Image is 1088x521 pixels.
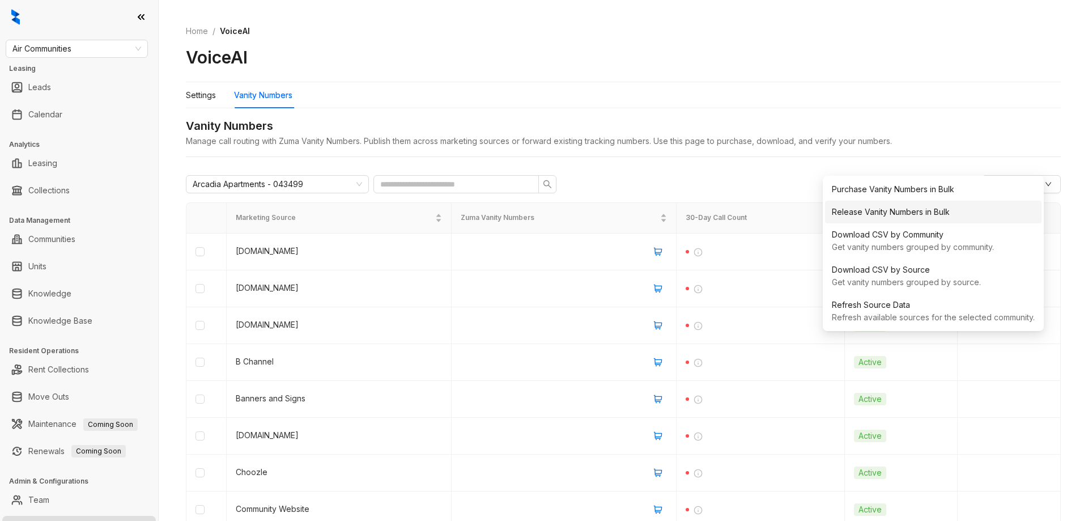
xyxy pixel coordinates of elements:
[28,310,92,332] a: Knowledge Base
[9,63,158,74] h3: Leasing
[71,445,126,458] span: Coming Soon
[236,319,442,331] div: [DOMAIN_NAME]
[184,25,210,37] a: Home
[186,46,248,68] h2: VoiceAI
[2,255,156,278] li: Units
[2,76,156,99] li: Leads
[28,386,69,408] a: Move Outs
[234,89,292,101] div: Vanity Numbers
[832,276,1035,289] div: Get vanity numbers grouped by source.
[28,228,75,251] a: Communities
[28,282,71,305] a: Knowledge
[854,503,886,516] span: Active
[9,346,158,356] h3: Resident Operations
[854,356,886,368] span: Active
[854,467,886,479] span: Active
[452,203,677,233] th: Zuma Vanity Numbers
[236,355,442,368] div: B Channel
[2,386,156,408] li: Move Outs
[186,135,1061,147] div: Manage call routing with Zuma Vanity Numbers. Publish them across marketing sources or forward ex...
[2,358,156,381] li: Rent Collections
[2,310,156,332] li: Knowledge Base
[227,203,452,233] th: Marketing Source
[686,213,826,223] span: 30-Day Call Count
[186,117,1061,135] div: Vanity Numbers
[832,264,1035,276] div: Download CSV by Source
[2,413,156,435] li: Maintenance
[2,152,156,175] li: Leasing
[2,282,156,305] li: Knowledge
[832,241,1035,253] div: Get vanity numbers grouped by community.
[83,418,138,431] span: Coming Soon
[28,103,62,126] a: Calendar
[236,213,433,223] span: Marketing Source
[9,215,158,226] h3: Data Management
[9,139,158,150] h3: Analytics
[236,503,442,515] div: Community Website
[461,213,658,223] span: Zuma Vanity Numbers
[28,358,89,381] a: Rent Collections
[28,255,46,278] a: Units
[832,183,1035,196] div: Purchase Vanity Numbers in Bulk
[236,282,442,294] div: [DOMAIN_NAME]
[220,26,250,36] span: VoiceAI
[832,311,1035,324] div: Refresh available sources for the selected community.
[832,299,1035,311] div: Refresh Source Data
[236,392,442,405] div: Banners and Signs
[677,203,845,233] th: 30-Day Call Count
[236,429,442,442] div: [DOMAIN_NAME]
[236,466,442,478] div: Choozle
[2,179,156,202] li: Collections
[11,9,20,25] img: logo
[28,152,57,175] a: Leasing
[2,440,156,463] li: Renewals
[28,76,51,99] a: Leads
[2,103,156,126] li: Calendar
[28,489,49,511] a: Team
[236,245,442,257] div: [DOMAIN_NAME]
[28,179,70,202] a: Collections
[28,440,126,463] a: RenewalsComing Soon
[2,228,156,251] li: Communities
[1045,181,1052,188] span: down
[12,40,141,57] span: Air Communities
[854,393,886,405] span: Active
[212,25,215,37] li: /
[193,176,303,193] span: Arcadia Apartments - 043499
[832,228,1035,241] div: Download CSV by Community
[2,489,156,511] li: Team
[9,476,158,486] h3: Admin & Configurations
[832,206,1035,218] div: Release Vanity Numbers in Bulk
[186,89,216,101] div: Settings
[854,430,886,442] span: Active
[543,180,552,189] span: search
